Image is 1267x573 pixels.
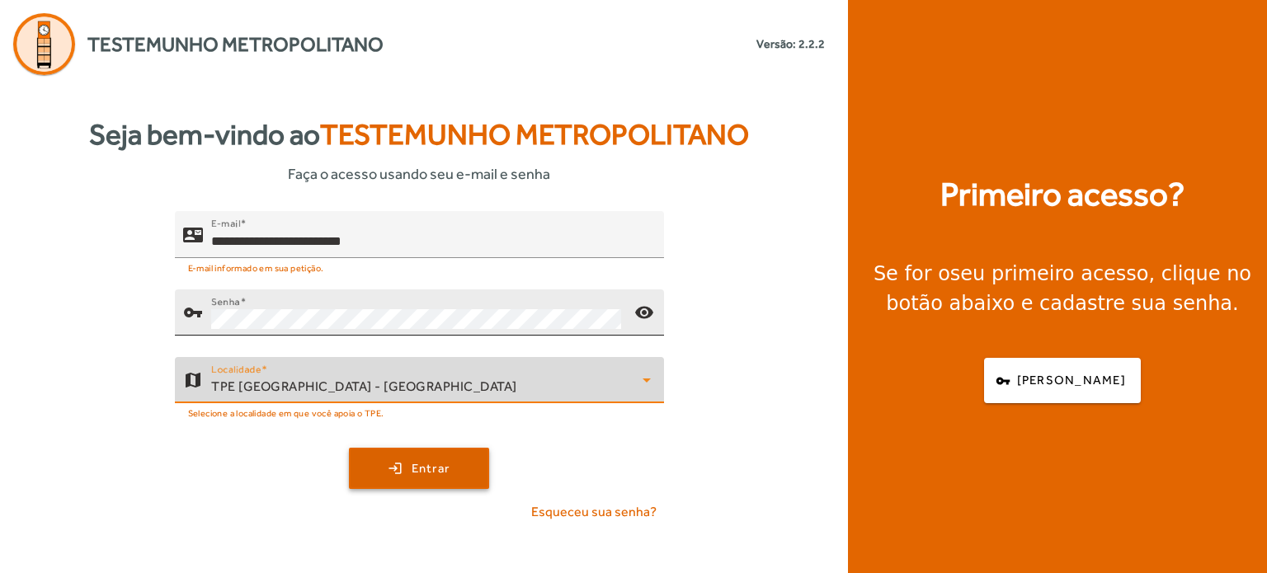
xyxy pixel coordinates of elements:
[87,30,384,59] span: Testemunho Metropolitano
[288,162,550,185] span: Faça o acesso usando seu e-mail e senha
[211,378,517,394] span: TPE [GEOGRAPHIC_DATA] - [GEOGRAPHIC_DATA]
[412,459,450,478] span: Entrar
[868,259,1257,318] div: Se for o , clique no botão abaixo e cadastre sua senha.
[211,218,240,229] mat-label: E-mail
[188,258,324,276] mat-hint: E-mail informado em sua petição.
[984,358,1141,403] button: [PERSON_NAME]
[211,364,261,375] mat-label: Localidade
[1017,371,1126,390] span: [PERSON_NAME]
[320,118,749,151] span: Testemunho Metropolitano
[183,370,203,390] mat-icon: map
[188,403,384,421] mat-hint: Selecione a localidade em que você apoia o TPE.
[13,13,75,75] img: Logo Agenda
[349,448,489,489] button: Entrar
[940,170,1185,219] strong: Primeiro acesso?
[211,296,240,308] mat-label: Senha
[183,225,203,245] mat-icon: contact_mail
[531,502,657,522] span: Esqueceu sua senha?
[950,262,1149,285] strong: seu primeiro acesso
[89,113,749,157] strong: Seja bem-vindo ao
[183,303,203,322] mat-icon: vpn_key
[756,35,825,53] small: Versão: 2.2.2
[624,293,663,332] mat-icon: visibility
